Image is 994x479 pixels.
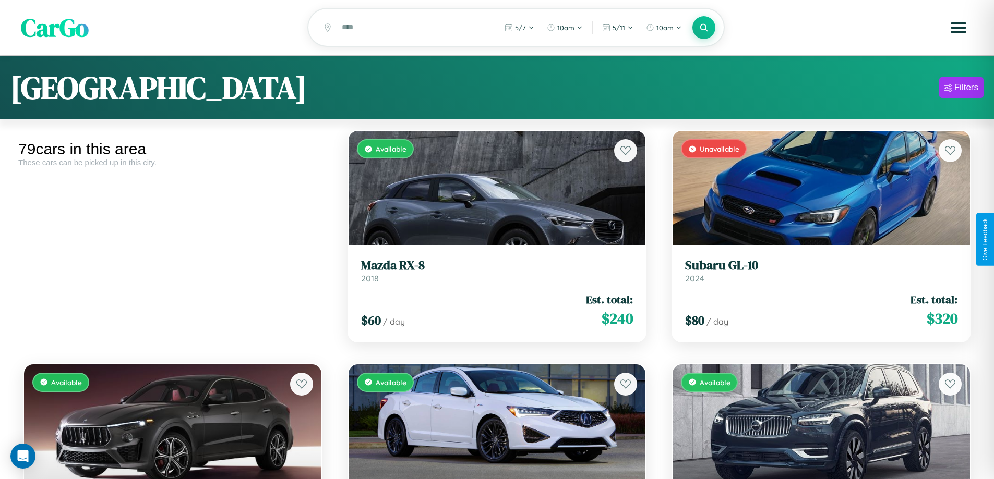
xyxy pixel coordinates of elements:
[376,144,406,153] span: Available
[700,144,739,153] span: Unavailable
[542,19,588,36] button: 10am
[927,308,957,329] span: $ 320
[685,258,957,284] a: Subaru GL-102024
[586,292,633,307] span: Est. total:
[18,140,327,158] div: 79 cars in this area
[685,258,957,273] h3: Subaru GL-10
[361,258,633,273] h3: Mazda RX-8
[939,77,984,98] button: Filters
[383,316,405,327] span: / day
[376,378,406,387] span: Available
[515,23,526,32] span: 5 / 7
[597,19,639,36] button: 5/11
[18,158,327,167] div: These cars can be picked up in this city.
[944,13,973,42] button: Open menu
[700,378,730,387] span: Available
[557,23,574,32] span: 10am
[10,66,307,109] h1: [GEOGRAPHIC_DATA]
[685,312,704,329] span: $ 80
[602,308,633,329] span: $ 240
[51,378,82,387] span: Available
[656,23,674,32] span: 10am
[911,292,957,307] span: Est. total:
[706,316,728,327] span: / day
[361,312,381,329] span: $ 60
[954,82,978,93] div: Filters
[21,10,89,45] span: CarGo
[361,258,633,284] a: Mazda RX-82018
[613,23,625,32] span: 5 / 11
[641,19,687,36] button: 10am
[499,19,540,36] button: 5/7
[10,444,35,469] div: Open Intercom Messenger
[361,273,379,284] span: 2018
[981,218,989,261] div: Give Feedback
[685,273,704,284] span: 2024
